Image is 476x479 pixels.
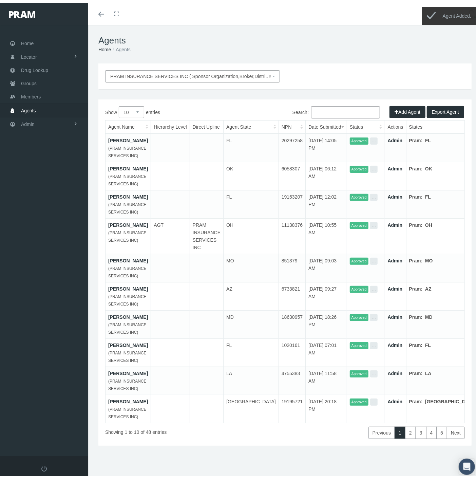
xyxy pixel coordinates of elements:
button: ... [370,135,378,142]
span: (PRAM INSURANCE SERVICES INC) [108,348,147,360]
a: Admin [388,312,403,317]
span: (PRAM INSURANCE SERVICES INC) [108,143,147,155]
td: 11138376 [279,216,305,252]
a: Admin [388,396,403,402]
span: Approved [350,368,368,375]
a: Home [98,44,111,50]
a: 4 [426,424,437,436]
a: 5 [436,424,447,436]
h1: Agents [98,33,472,43]
a: Admin [388,135,403,141]
span: Locator [21,48,37,61]
span: Members [21,88,41,100]
span: Approved [350,219,368,226]
button: ... [370,311,378,318]
td: [DATE] 10:55 AM [306,216,347,252]
b: FL [425,135,431,141]
td: [DATE] 11:58 AM [306,364,347,392]
b: Pram: [409,135,423,141]
td: FL [224,131,279,160]
th: Status: activate to sort column ascending [347,118,385,131]
td: [GEOGRAPHIC_DATA] [224,392,279,421]
td: 20297258 [279,131,305,160]
button: ... [370,368,378,375]
td: 6058307 [279,160,305,188]
th: NPN: activate to sort column ascending [279,118,305,131]
span: (PRAM INSURANCE SERVICES INC) [108,292,147,304]
td: OH [224,216,279,252]
span: (PRAM INSURANCE SERVICES INC) [108,404,147,417]
td: 18630957 [279,308,305,336]
a: 1 [395,424,405,436]
button: ... [370,191,378,198]
b: LA [425,368,432,373]
b: Pram: [409,312,423,317]
a: [PERSON_NAME] [108,191,148,197]
span: (PRAM INSURANCE SERVICES INC) [108,376,147,388]
b: Pram: [409,220,423,225]
b: Pram: [409,191,423,197]
a: Admin [388,255,403,261]
button: ... [370,339,378,347]
b: FL [425,191,431,197]
th: Hierarchy Level [151,118,190,131]
b: Pram: [409,396,423,402]
a: [PERSON_NAME] [108,368,148,373]
b: OK [425,163,432,169]
a: [PERSON_NAME] [108,312,148,317]
td: AGT [151,216,190,252]
td: FL [224,188,279,216]
a: [PERSON_NAME] [108,135,148,141]
img: PRAM_20_x_78.png [9,8,35,15]
span: Approved [350,283,368,290]
a: [PERSON_NAME] [108,163,148,169]
b: [GEOGRAPHIC_DATA] [425,396,476,402]
a: Admin [388,220,403,225]
b: MD [425,312,433,317]
td: [DATE] 07:01 AM [306,336,347,364]
a: Admin [388,368,403,373]
td: MO [224,252,279,280]
span: Agents [21,102,36,114]
b: AZ [425,283,432,289]
td: OK [224,160,279,188]
td: [DATE] 12:02 PM [306,188,347,216]
select: Showentries [119,104,144,115]
a: Admin [388,163,403,169]
a: [PERSON_NAME] [108,255,148,261]
th: Actions [385,118,406,131]
span: (PRAM INSURANCE SERVICES INC) [108,200,147,212]
li: Agents [111,43,130,51]
th: Agent State: activate to sort column ascending [224,118,279,131]
td: 19195721 [279,392,305,421]
a: [PERSON_NAME] [108,340,148,345]
td: 19153207 [279,188,305,216]
th: Agent Name: activate to sort column ascending [106,118,151,131]
a: Previous [368,424,395,436]
a: [PERSON_NAME] [108,220,148,225]
a: 2 [405,424,416,436]
span: (PRAM INSURANCE SERVICES INC) [108,228,147,240]
span: Drug Lookup [21,61,48,74]
span: × [269,70,274,77]
b: Pram: [409,163,423,169]
span: Approved [350,311,368,318]
span: (PRAM INSURANCE SERVICES INC) [108,171,147,184]
span: Groups [21,74,37,87]
span: Approved [350,135,368,142]
a: Admin [388,340,403,345]
td: [DATE] 20:18 PM [306,392,347,421]
b: FL [425,340,431,345]
button: ... [370,283,378,290]
span: (PRAM INSURANCE SERVICES INC) [108,263,147,276]
button: ... [370,255,378,262]
span: Admin [21,115,35,128]
button: ... [370,163,378,170]
th: Direct Upline [190,118,223,131]
button: ... [370,396,378,403]
td: [DATE] 18:26 PM [306,308,347,336]
b: Pram: [409,340,423,345]
span: Approved [350,339,368,347]
span: Approved [350,396,368,403]
td: [DATE] 14:05 PM [306,131,347,160]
